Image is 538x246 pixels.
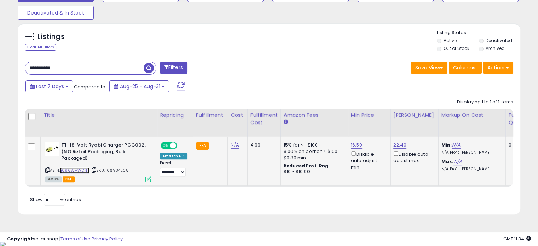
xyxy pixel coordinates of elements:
b: Reduced Prof. Rng. [284,163,330,169]
span: FBA [63,176,75,182]
div: $10 - $10.90 [284,169,342,175]
span: 2025-09-8 11:34 GMT [503,235,531,242]
div: Title [44,111,154,119]
span: | SKU: 1069342081 [91,167,130,173]
span: Last 7 Days [36,83,64,90]
button: Actions [483,62,513,74]
div: 15% for <= $100 [284,142,342,148]
div: Fulfillment [196,111,225,119]
button: Columns [449,62,482,74]
b: Max: [441,158,454,165]
label: Deactivated [485,38,512,44]
a: N/A [231,142,239,149]
p: N/A Profit [PERSON_NAME] [441,167,500,172]
button: Deactivated & In Stock [18,6,94,20]
span: OFF [176,143,187,149]
a: Privacy Policy [92,235,123,242]
div: Markup on Cost [441,111,503,119]
small: Amazon Fees. [284,119,288,125]
div: ASIN: [45,142,151,181]
div: [PERSON_NAME] [393,111,435,119]
h5: Listings [37,32,65,42]
div: Fulfillable Quantity [509,111,533,126]
span: ON [161,143,170,149]
div: Amazon Fees [284,111,345,119]
p: N/A Profit [PERSON_NAME] [441,150,500,155]
div: 8.00% on portion > $100 [284,148,342,155]
a: N/A [452,142,460,149]
b: Min: [441,142,452,148]
div: Disable auto adjust max [393,150,433,164]
span: Show: entries [30,196,81,203]
a: 22.40 [393,142,406,149]
img: 31QPFprUTrS._SL40_.jpg [45,142,59,156]
label: Out of Stock [444,45,469,51]
label: Archived [485,45,504,51]
div: Min Price [351,111,387,119]
div: Fulfillment Cost [250,111,278,126]
button: Last 7 Days [25,80,73,92]
small: FBA [196,142,209,150]
span: Columns [453,64,475,71]
button: Save View [411,62,447,74]
th: The percentage added to the cost of goods (COGS) that forms the calculator for Min & Max prices. [438,109,505,137]
a: 16.50 [351,142,362,149]
div: Amazon AI * [160,153,187,159]
div: Cost [231,111,244,119]
span: All listings currently available for purchase on Amazon [45,176,62,182]
p: Listing States: [437,29,520,36]
div: $0.30 min [284,155,342,161]
span: Compared to: [74,84,106,90]
div: Repricing [160,111,190,119]
div: Preset: [160,161,187,177]
div: 0 [509,142,531,148]
div: Clear All Filters [25,44,56,51]
label: Active [444,38,457,44]
strong: Copyright [7,235,33,242]
div: seller snap | | [7,236,123,242]
a: N/A [453,158,462,165]
div: Displaying 1 to 1 of 1 items [457,99,513,105]
a: B096WHWDNB [60,167,89,173]
span: Aug-25 - Aug-31 [120,83,160,90]
a: Terms of Use [60,235,91,242]
button: Aug-25 - Aug-31 [109,80,169,92]
button: Filters [160,62,187,74]
div: 4.99 [250,142,275,148]
div: Disable auto adjust min [351,150,385,171]
b: TTI 18-Volt Ryobi Charger PCG002, (NO Retail Packaging, Bulk Packaged) [61,142,147,164]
